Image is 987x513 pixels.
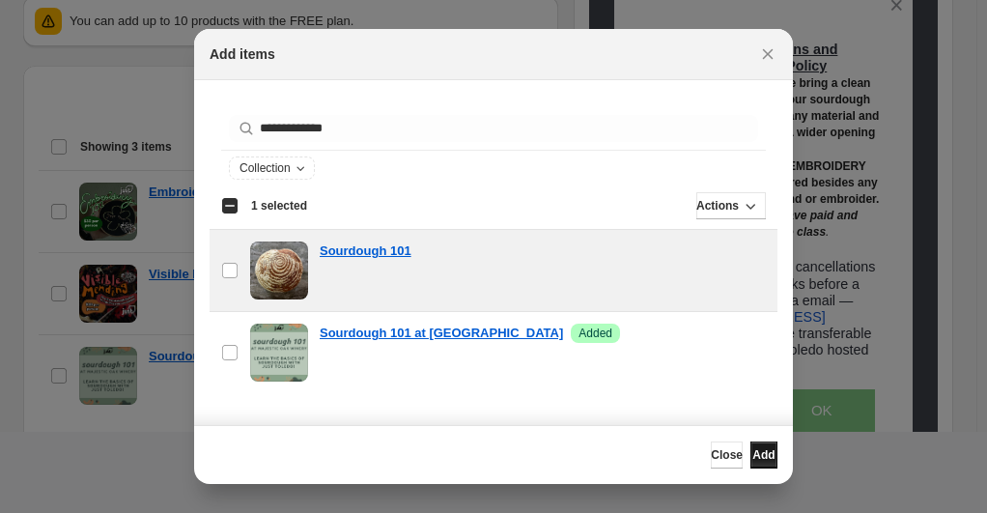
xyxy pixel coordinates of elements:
span: 1 selected [251,198,307,214]
span: Collection [240,160,291,176]
a: Sourdough 101 [320,242,411,261]
span: Added [578,326,612,341]
button: Close [754,41,781,68]
button: Close [711,442,743,469]
h2: Add items [210,44,275,64]
span: Actions [696,198,739,214]
button: Actions [696,192,766,219]
button: Collection [230,157,314,179]
a: Sourdough 101 at [GEOGRAPHIC_DATA] [320,324,563,343]
button: Add [750,442,777,469]
span: Close [711,447,743,463]
span: Add [752,447,775,463]
img: Sourdough 101 [250,242,308,299]
img: Sourdough 101 at Majestic Oak Winery [250,324,308,382]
